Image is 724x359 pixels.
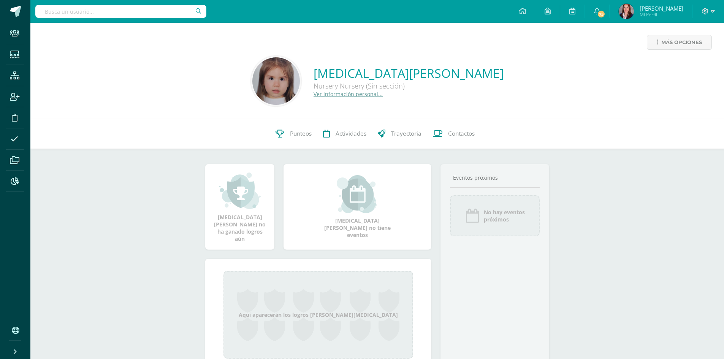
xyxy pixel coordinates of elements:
span: No hay eventos próximos [484,209,525,223]
a: Contactos [427,119,480,149]
span: 75 [597,10,605,18]
img: event_icon.png [465,208,480,223]
span: Actividades [336,130,366,138]
span: Mi Perfil [640,11,683,18]
a: Actividades [317,119,372,149]
img: d1a49e593db207891076d8f4f454172a.png [252,57,300,105]
div: Eventos próximos [450,174,540,181]
a: Ver información personal... [314,90,383,98]
span: Punteos [290,130,312,138]
div: [MEDICAL_DATA][PERSON_NAME] no ha ganado logros aún [213,172,267,242]
img: achievement_small.png [219,172,261,210]
a: Trayectoria [372,119,427,149]
img: event_small.png [337,175,378,213]
img: f519f5c71b4249acbc874d735f4f43e2.png [619,4,634,19]
span: Más opciones [661,35,702,49]
input: Busca un usuario... [35,5,206,18]
div: Nursery Nursery (Sin sección) [314,81,504,90]
a: [MEDICAL_DATA][PERSON_NAME] [314,65,504,81]
a: Más opciones [647,35,712,50]
a: Punteos [270,119,317,149]
span: Trayectoria [391,130,421,138]
div: Aquí aparecerán los logros [PERSON_NAME][MEDICAL_DATA] [223,271,413,359]
div: [MEDICAL_DATA][PERSON_NAME] no tiene eventos [320,175,396,239]
span: [PERSON_NAME] [640,5,683,12]
span: Contactos [448,130,475,138]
